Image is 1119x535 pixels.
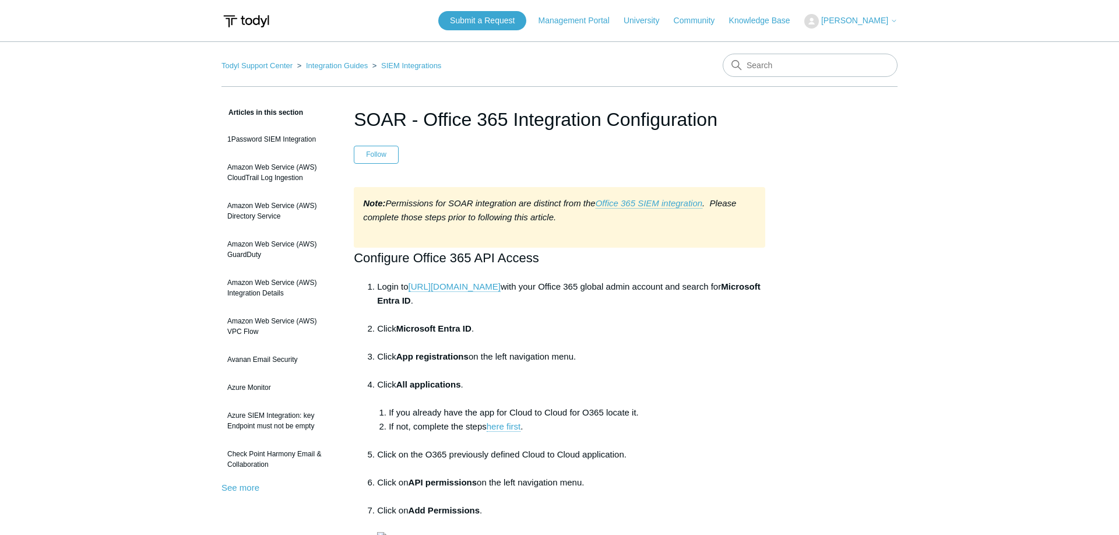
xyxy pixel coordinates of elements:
li: Click on the left navigation menu. [377,350,765,378]
a: University [624,15,671,27]
a: Management Portal [539,15,621,27]
strong: Microsoft Entra ID [396,323,471,333]
li: If not, complete the steps . [389,420,765,448]
strong: API permissions [409,477,477,487]
a: Azure SIEM Integration: key Endpoint must not be empty [221,404,336,437]
em: Permissions for SOAR integration are distinct from the . Please complete those steps prior to fol... [363,198,736,222]
input: Search [723,54,898,77]
a: Submit a Request [438,11,526,30]
a: Avanan Email Security [221,349,336,371]
a: Amazon Web Service (AWS) VPC Flow [221,310,336,343]
a: Knowledge Base [729,15,802,27]
button: Follow Article [354,146,399,163]
a: SIEM Integrations [381,61,441,70]
span: Articles in this section [221,108,303,117]
li: SIEM Integrations [370,61,442,70]
a: Todyl Support Center [221,61,293,70]
h1: SOAR - Office 365 Integration Configuration [354,105,765,133]
a: 1Password SIEM Integration [221,128,336,150]
span: [PERSON_NAME] [821,16,888,25]
img: Todyl Support Center Help Center home page [221,10,271,32]
a: Amazon Web Service (AWS) Directory Service [221,195,336,227]
li: Click on on the left navigation menu. [377,476,765,504]
a: Integration Guides [306,61,368,70]
li: If you already have the app for Cloud to Cloud for O365 locate it. [389,406,765,420]
a: here first [487,421,520,432]
a: Community [674,15,727,27]
strong: Note: [363,198,385,208]
li: Integration Guides [295,61,370,70]
li: Todyl Support Center [221,61,295,70]
li: Login to with your Office 365 global admin account and search for . [377,280,765,322]
a: See more [221,483,259,492]
a: Office 365 SIEM integration [596,198,702,209]
h2: Configure Office 365 API Access [354,248,765,268]
strong: Add Permissions [409,505,480,515]
a: Amazon Web Service (AWS) Integration Details [221,272,336,304]
button: [PERSON_NAME] [804,14,898,29]
a: Azure Monitor [221,376,336,399]
strong: All applications [396,379,461,389]
a: Amazon Web Service (AWS) CloudTrail Log Ingestion [221,156,336,189]
strong: App registrations [396,351,469,361]
a: Amazon Web Service (AWS) GuardDuty [221,233,336,266]
li: Click on the O365 previously defined Cloud to Cloud application. [377,448,765,476]
a: Check Point Harmony Email & Collaboration [221,443,336,476]
a: [URL][DOMAIN_NAME] [409,281,501,292]
li: Click . [377,322,765,350]
li: Click . [377,378,765,448]
strong: Microsoft Entra ID [377,281,761,305]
